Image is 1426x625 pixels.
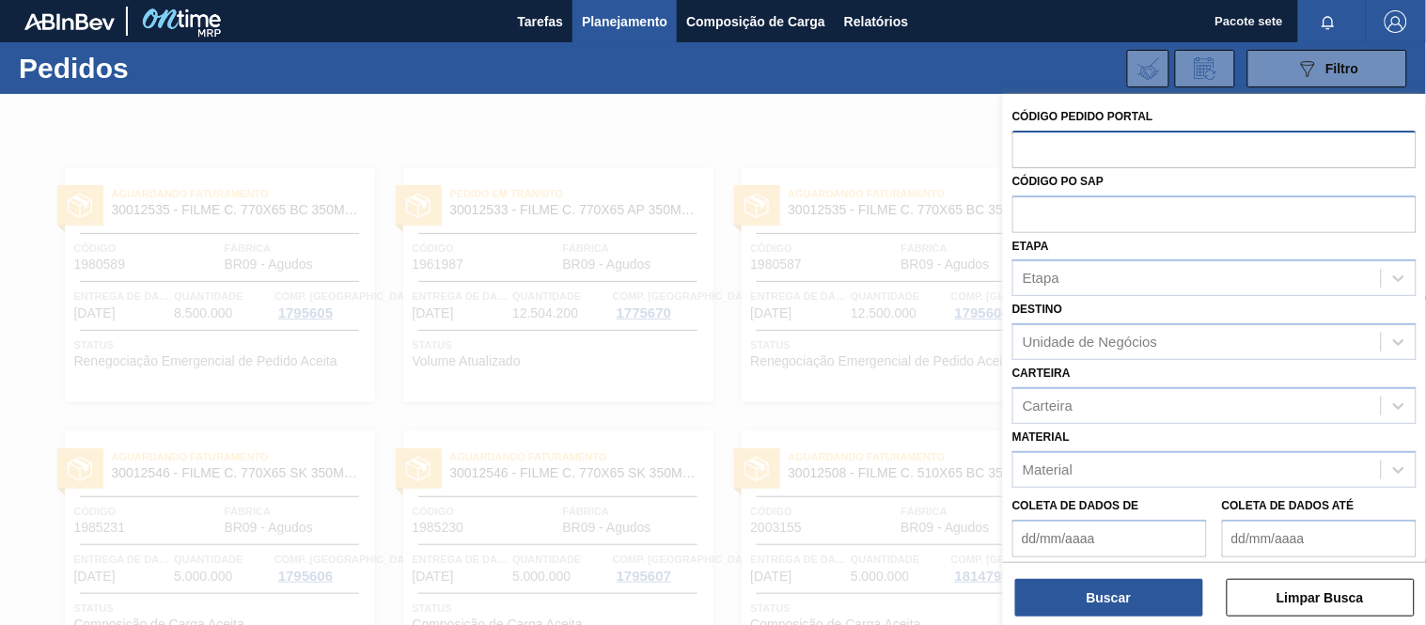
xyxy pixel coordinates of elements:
font: Coleta de dados até [1222,499,1355,512]
font: Carteira [1012,367,1071,380]
font: Material [1012,430,1070,444]
font: Pacote sete [1215,14,1283,28]
font: Material [1023,461,1073,477]
font: Etapa [1012,240,1049,253]
font: Pedidos [19,53,129,84]
font: Destino [1012,303,1062,316]
div: Solicitação de Revisão de Pedidos [1175,50,1235,87]
font: Coleta de dados de [1012,499,1139,512]
font: Filtro [1326,61,1359,76]
button: Notificações [1298,8,1358,35]
img: TNhmsLtSVTkK8tSr43FrP2fwEKptu5GPRR3wAAAABJRU5ErkJggg== [24,13,115,30]
font: Unidade de Negócios [1023,335,1157,351]
img: Sair [1385,10,1407,33]
button: Filtro [1247,50,1407,87]
font: Planejamento [582,14,667,29]
div: Importar Negociações dos Pedidos [1127,50,1169,87]
font: Composição de Carga [686,14,825,29]
font: Carteira [1023,398,1073,414]
font: Código PO SAP [1012,175,1104,188]
font: Etapa [1023,271,1059,287]
font: Relatórios [844,14,908,29]
input: dd/mm/aaaa [1012,520,1207,557]
font: Tarefas [517,14,563,29]
font: Código Pedido Portal [1012,110,1153,123]
input: dd/mm/aaaa [1222,520,1417,557]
